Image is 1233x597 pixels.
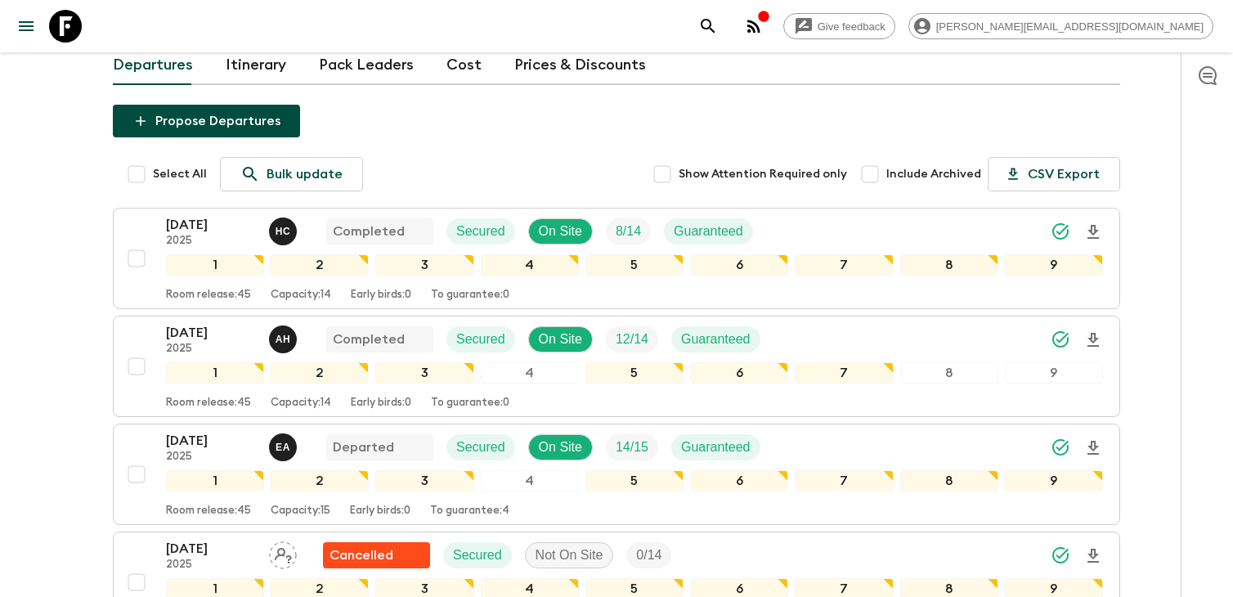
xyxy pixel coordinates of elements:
[616,222,641,241] p: 8 / 14
[271,505,330,518] p: Capacity: 15
[446,46,482,85] a: Cost
[166,470,264,492] div: 1
[1083,438,1103,458] svg: Download Onboarding
[113,208,1120,309] button: [DATE]2025Hector Carillo CompletedSecuredOn SiteTrip FillGuaranteed123456789Room release:45Capaci...
[795,254,893,276] div: 7
[443,542,512,568] div: Secured
[927,20,1213,33] span: [PERSON_NAME][EMAIL_ADDRESS][DOMAIN_NAME]
[539,438,582,457] p: On Site
[269,222,300,236] span: Hector Carillo
[900,362,998,384] div: 8
[536,545,603,565] p: Not On Site
[606,326,658,352] div: Trip Fill
[1051,222,1070,241] svg: Synced Successfully
[166,323,256,343] p: [DATE]
[908,13,1213,39] div: [PERSON_NAME][EMAIL_ADDRESS][DOMAIN_NAME]
[351,289,411,302] p: Early birds: 0
[271,254,369,276] div: 2
[1051,545,1070,565] svg: Synced Successfully
[269,330,300,343] span: Alejandro Huambo
[616,330,648,349] p: 12 / 14
[319,46,414,85] a: Pack Leaders
[10,10,43,43] button: menu
[220,157,363,191] a: Bulk update
[606,218,651,245] div: Trip Fill
[1005,254,1103,276] div: 9
[226,46,286,85] a: Itinerary
[351,397,411,410] p: Early birds: 0
[626,542,671,568] div: Trip Fill
[809,20,894,33] span: Give feedback
[333,222,405,241] p: Completed
[166,362,264,384] div: 1
[166,343,256,356] p: 2025
[783,13,895,39] a: Give feedback
[430,505,509,518] p: To guarantee: 4
[375,470,473,492] div: 3
[271,470,369,492] div: 2
[166,431,256,451] p: [DATE]
[271,289,331,302] p: Capacity: 14
[153,166,207,182] span: Select All
[585,254,684,276] div: 5
[166,289,251,302] p: Room release: 45
[674,222,743,241] p: Guaranteed
[166,235,256,248] p: 2025
[585,470,684,492] div: 5
[271,362,369,384] div: 2
[690,362,788,384] div: 6
[514,46,646,85] a: Prices & Discounts
[1005,362,1103,384] div: 9
[1083,546,1103,566] svg: Download Onboarding
[690,254,788,276] div: 6
[679,166,847,182] span: Show Attention Required only
[113,316,1120,417] button: [DATE]2025Alejandro HuamboCompletedSecuredOn SiteTrip FillGuaranteed123456789Room release:45Capac...
[690,470,788,492] div: 6
[528,326,593,352] div: On Site
[681,330,751,349] p: Guaranteed
[166,539,256,559] p: [DATE]
[539,330,582,349] p: On Site
[333,438,394,457] p: Departed
[350,505,410,518] p: Early birds: 0
[528,218,593,245] div: On Site
[585,362,684,384] div: 5
[330,545,393,565] p: Cancelled
[113,46,193,85] a: Departures
[166,397,251,410] p: Room release: 45
[1083,222,1103,242] svg: Download Onboarding
[1005,470,1103,492] div: 9
[886,166,981,182] span: Include Archived
[681,438,751,457] p: Guaranteed
[528,434,593,460] div: On Site
[606,434,658,460] div: Trip Fill
[988,157,1120,191] button: CSV Export
[1051,438,1070,457] svg: Synced Successfully
[166,559,256,572] p: 2025
[113,105,300,137] button: Propose Departures
[333,330,405,349] p: Completed
[900,254,998,276] div: 8
[267,164,343,184] p: Bulk update
[481,470,579,492] div: 4
[113,424,1120,525] button: [DATE]2025Ernesto AndradeDepartedSecuredOn SiteTrip FillGuaranteed123456789Room release:45Capacit...
[269,438,300,451] span: Ernesto Andrade
[323,542,430,568] div: Flash Pack cancellation
[900,470,998,492] div: 8
[1083,330,1103,350] svg: Download Onboarding
[166,451,256,464] p: 2025
[453,545,502,565] p: Secured
[166,215,256,235] p: [DATE]
[539,222,582,241] p: On Site
[271,397,331,410] p: Capacity: 14
[269,546,297,559] span: Assign pack leader
[525,542,614,568] div: Not On Site
[616,438,648,457] p: 14 / 15
[166,254,264,276] div: 1
[795,362,893,384] div: 7
[1051,330,1070,349] svg: Synced Successfully
[795,470,893,492] div: 7
[166,505,251,518] p: Room release: 45
[636,545,661,565] p: 0 / 14
[692,10,724,43] button: search adventures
